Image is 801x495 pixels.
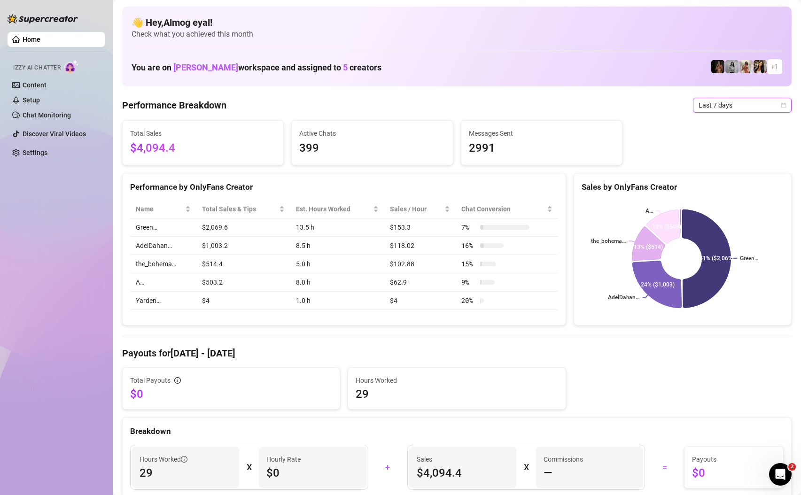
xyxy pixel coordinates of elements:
div: Breakdown [130,425,784,438]
div: = [651,460,678,475]
span: Check what you achieved this month [132,29,782,39]
div: Est. Hours Worked [296,204,372,214]
span: info-circle [181,456,187,463]
span: 29 [140,465,232,480]
span: Chat Conversion [461,204,544,214]
article: Commissions [544,454,583,464]
img: logo-BBDzfeDw.svg [8,14,78,23]
span: [PERSON_NAME] [173,62,238,72]
div: + [374,460,402,475]
td: 13.5 h [290,218,385,237]
div: Performance by OnlyFans Creator [130,181,558,193]
td: $62.9 [384,273,456,292]
td: $118.02 [384,237,456,255]
td: the_bohema… [130,255,196,273]
div: Sales by OnlyFans Creator [582,181,784,193]
a: Chat Monitoring [23,111,71,119]
a: Home [23,36,40,43]
img: the_bohema [711,60,724,73]
span: Total Payouts [130,375,171,386]
span: Last 7 days [699,98,786,112]
span: Sales [417,454,509,464]
img: AdelDahan [754,60,767,73]
td: A… [130,273,196,292]
td: Green… [130,218,196,237]
td: AdelDahan… [130,237,196,255]
span: Name [136,204,183,214]
span: $0 [692,465,776,480]
th: Name [130,200,196,218]
span: Active Chats [299,128,445,139]
span: 2 [788,463,796,471]
th: Chat Conversion [456,200,558,218]
div: X [247,460,251,475]
span: $4,094.4 [130,139,276,157]
h4: 👋 Hey, Almog eyal ! [132,16,782,29]
img: AI Chatter [64,60,79,73]
td: Yarden… [130,292,196,310]
td: $1,003.2 [196,237,290,255]
th: Total Sales & Tips [196,200,290,218]
span: — [544,465,552,480]
td: 5.0 h [290,255,385,273]
span: Izzy AI Chatter [13,63,61,72]
span: 5 [343,62,348,72]
text: Green… [740,255,758,262]
span: 20 % [461,295,476,306]
span: Hours Worked [356,375,558,386]
span: Total Sales [130,128,276,139]
td: $4 [196,292,290,310]
span: Hours Worked [140,454,187,464]
span: Messages Sent [469,128,614,139]
td: $153.3 [384,218,456,237]
h1: You are on workspace and assigned to creators [132,62,381,73]
td: 1.0 h [290,292,385,310]
h4: Performance Breakdown [122,99,226,112]
span: $0 [130,387,332,402]
a: Settings [23,149,47,156]
a: Discover Viral Videos [23,130,86,138]
span: 9 % [461,277,476,287]
img: A [725,60,739,73]
span: calendar [781,102,786,108]
span: $0 [266,465,358,480]
text: the_bohema… [591,238,626,245]
td: $2,069.6 [196,218,290,237]
span: 15 % [461,259,476,269]
span: Sales / Hour [390,204,443,214]
span: + 1 [771,62,778,72]
span: info-circle [174,377,181,384]
span: 29 [356,387,558,402]
td: $514.4 [196,255,290,273]
td: $102.88 [384,255,456,273]
text: A… [645,208,653,215]
td: $4 [384,292,456,310]
td: 8.0 h [290,273,385,292]
span: Payouts [692,454,776,464]
a: Content [23,81,47,89]
h4: Payouts for [DATE] - [DATE] [122,347,792,360]
span: $4,094.4 [417,465,509,480]
div: X [524,460,529,475]
article: Hourly Rate [266,454,301,464]
td: $503.2 [196,273,290,292]
span: 16 % [461,240,476,251]
span: 2991 [469,139,614,157]
span: 7 % [461,222,476,232]
td: 8.5 h [290,237,385,255]
a: Setup [23,96,40,104]
span: Total Sales & Tips [202,204,277,214]
th: Sales / Hour [384,200,456,218]
text: AdelDahan… [607,294,639,301]
iframe: Intercom live chat [769,463,792,486]
span: 399 [299,139,445,157]
img: Green [739,60,753,73]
